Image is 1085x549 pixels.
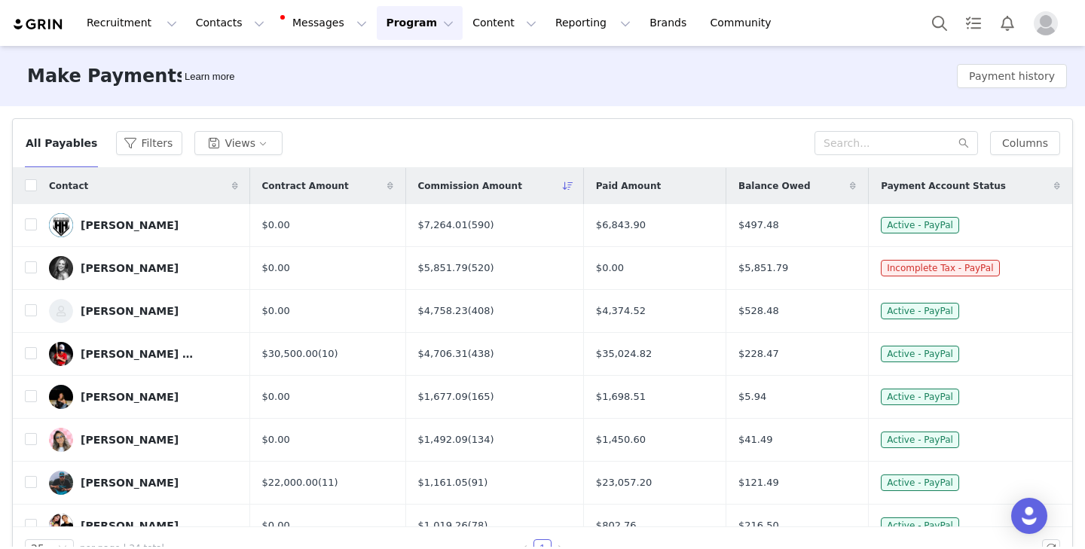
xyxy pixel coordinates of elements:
[318,348,338,359] a: (10)
[262,346,393,361] div: $30,500.00
[274,6,376,40] button: Messages
[12,17,65,32] img: grin logo
[81,520,179,532] div: [PERSON_NAME]
[596,303,714,319] div: $4,374.52
[815,131,978,155] input: Search...
[81,391,179,403] div: [PERSON_NAME]
[81,219,179,231] div: [PERSON_NAME]
[881,474,959,491] span: Active - PayPal
[81,262,179,274] div: [PERSON_NAME]
[596,389,714,404] div: $1,698.51
[49,299,238,323] a: [PERSON_NAME]
[49,342,73,366] img: 146c3c11-16c7-4338-9bfe-09dfed89362f.jpg
[418,432,571,447] div: $1,492.09
[116,131,182,155] button: Filters
[318,477,338,488] a: (11)
[49,256,238,280] a: [PERSON_NAME]
[596,261,714,276] div: $0.00
[468,477,488,488] a: (91)
[468,348,494,359] a: (438)
[418,218,571,233] div: $7,264.01
[49,471,73,495] img: 78b38165-8a7d-4809-ac5f-160a9b615f20.jpg
[881,303,959,319] span: Active - PayPal
[1025,11,1073,35] button: Profile
[418,389,571,404] div: $1,677.09
[546,6,640,40] button: Reporting
[262,218,393,233] div: $0.00
[262,389,393,404] div: $0.00
[738,518,779,533] span: $216.50
[738,179,810,193] span: Balance Owed
[49,299,73,323] img: 7f9e44ee-5074-4ef5-abf8-bdef3bf5f744--s.jpg
[738,261,788,276] span: $5,851.79
[990,131,1060,155] button: Columns
[49,428,73,452] img: 5bd611b5-0081-4df6-ad7a-7e248f9abda0.jpg
[262,432,393,447] div: $0.00
[923,6,956,40] button: Search
[701,6,787,40] a: Community
[49,213,238,237] a: [PERSON_NAME]
[418,475,571,490] div: $1,161.05
[81,305,179,317] div: [PERSON_NAME]
[881,179,1006,193] span: Payment Account Status
[49,213,73,237] img: a4826165-d381-4efe-9efb-c8de8dd94e0b--s.jpg
[27,63,187,90] h3: Make Payments
[262,179,349,193] span: Contract Amount
[418,346,571,361] div: $4,706.31
[1011,498,1047,534] div: Open Intercom Messenger
[738,346,779,361] span: $228.47
[262,475,393,490] div: $22,000.00
[468,520,488,531] a: (78)
[596,179,661,193] span: Paid Amount
[81,477,179,489] div: [PERSON_NAME]
[418,303,571,319] div: $4,758.23
[738,475,779,490] span: $121.49
[640,6,700,40] a: Brands
[881,260,999,276] span: Incomplete Tax - PayPal
[468,262,494,273] a: (520)
[957,64,1067,88] button: Payment history
[468,434,494,445] a: (134)
[958,138,969,148] i: icon: search
[194,131,283,155] button: Views
[957,6,990,40] a: Tasks
[881,517,959,534] span: Active - PayPal
[596,432,714,447] div: $1,450.60
[49,256,73,280] img: 33246aa3-3367-4992-ba0a-890c3589ca1d.jpg
[738,432,773,447] span: $41.49
[418,261,571,276] div: $5,851.79
[49,514,73,538] img: 2e8901b7-34bd-45ad-a988-7b8bc10e3b89.jpg
[738,303,779,319] span: $528.48
[49,514,238,538] a: [PERSON_NAME]
[418,179,522,193] span: Commission Amount
[182,69,237,84] div: Tooltip anchor
[738,389,766,404] span: $5.94
[991,6,1024,40] button: Notifications
[262,518,393,533] div: $0.00
[377,6,463,40] button: Program
[596,518,714,533] div: $802.76
[596,475,714,490] div: $23,057.20
[596,346,714,361] div: $35,024.82
[25,131,98,155] button: All Payables
[49,342,238,366] a: [PERSON_NAME] | Baseball
[881,346,959,362] span: Active - PayPal
[49,385,73,409] img: 1257243b-bf45-43a9-b814-7a2b9001f4fb.jpg
[262,303,393,319] div: $0.00
[738,218,779,233] span: $497.48
[468,219,494,230] a: (590)
[78,6,186,40] button: Recruitment
[1034,11,1058,35] img: placeholder-profile.jpg
[596,218,714,233] div: $6,843.90
[418,518,571,533] div: $1,019.26
[49,385,238,409] a: [PERSON_NAME]
[881,217,959,233] span: Active - PayPal
[881,389,959,405] span: Active - PayPal
[49,179,88,193] span: Contact
[81,434,179,446] div: [PERSON_NAME]
[49,428,238,452] a: [PERSON_NAME]
[881,432,959,448] span: Active - PayPal
[468,391,494,402] a: (165)
[187,6,274,40] button: Contacts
